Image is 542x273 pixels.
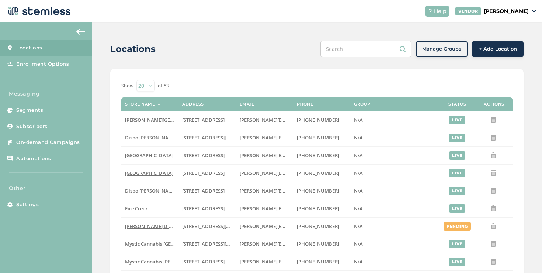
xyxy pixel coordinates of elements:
[16,44,42,52] span: Locations
[434,7,447,15] span: Help
[297,187,339,194] span: [PHONE_NUMBER]
[240,152,358,159] span: [PERSON_NAME][EMAIL_ADDRESS][DOMAIN_NAME]
[354,205,435,212] label: N/A
[354,223,435,229] label: N/A
[297,188,347,194] label: (206) 949-4141
[125,170,173,176] span: [GEOGRAPHIC_DATA]
[297,241,347,247] label: (206) 949-4141
[354,152,435,159] label: N/A
[297,258,339,265] span: [PHONE_NUMBER]
[449,187,465,195] div: live
[444,222,471,231] div: pending
[182,117,232,123] label: 634 West 9 Mile Road
[182,259,232,265] label: 253 South 3rd Street
[182,223,273,229] span: [STREET_ADDRESS][GEOGRAPHIC_DATA]
[125,152,175,159] label: Dispo Bay City North
[182,241,262,247] span: [STREET_ADDRESS][PERSON_NAME]
[354,170,435,176] label: N/A
[125,102,155,107] label: Store name
[240,205,289,212] label: ryan@dispojoy.com
[240,117,358,123] span: [PERSON_NAME][EMAIL_ADDRESS][DOMAIN_NAME]
[182,152,225,159] span: [STREET_ADDRESS]
[354,259,435,265] label: N/A
[297,117,339,123] span: [PHONE_NUMBER]
[297,170,339,176] span: [PHONE_NUMBER]
[297,205,339,212] span: [PHONE_NUMBER]
[182,205,225,212] span: [STREET_ADDRESS]
[182,117,225,123] span: [STREET_ADDRESS]
[297,205,347,212] label: (206) 949-4141
[449,116,465,124] div: live
[125,187,225,194] span: Dispo [PERSON_NAME][GEOGRAPHIC_DATA]
[157,104,161,106] img: icon-sort-1e1d7615.svg
[16,123,48,130] span: Subscribers
[182,102,204,107] label: Address
[297,117,347,123] label: (206) 949-4141
[16,107,43,114] span: Segments
[125,152,173,159] span: [GEOGRAPHIC_DATA]
[125,223,175,229] label: Berna Leno Dispensary
[240,259,289,265] label: ryan@dispojoy.com
[416,41,468,57] button: Manage Groups
[240,258,358,265] span: [PERSON_NAME][EMAIL_ADDRESS][DOMAIN_NAME]
[182,134,262,141] span: [STREET_ADDRESS][PERSON_NAME]
[125,117,175,123] label: Dispo Hazel Park
[449,169,465,177] div: live
[297,259,347,265] label: (206) 949-4141
[125,205,148,212] span: Fire Creek
[125,205,175,212] label: Fire Creek
[297,152,339,159] span: [PHONE_NUMBER]
[121,82,133,90] label: Show
[16,139,80,146] span: On-demand Campaigns
[240,152,289,159] label: ryan@dispojoy.com
[354,241,435,247] label: N/A
[532,10,536,13] img: icon_down-arrow-small-66adaf34.svg
[182,241,232,247] label: 35005 Bordman Road
[297,223,347,229] label: (206) 949-4141
[240,223,358,229] span: [PERSON_NAME][EMAIL_ADDRESS][DOMAIN_NAME]
[449,240,465,248] div: live
[158,82,169,90] label: of 53
[297,102,313,107] label: Phone
[240,188,289,194] label: ryan@dispojoy.com
[479,45,517,53] span: + Add Location
[240,134,358,141] span: [PERSON_NAME][EMAIL_ADDRESS][DOMAIN_NAME]
[125,134,177,141] span: Dispo [PERSON_NAME]
[455,7,481,15] div: VENDOR
[182,152,232,159] label: 3843 North Euclid Avenue
[125,117,211,123] span: [PERSON_NAME][GEOGRAPHIC_DATA]
[297,134,339,141] span: [PHONE_NUMBER]
[240,187,358,194] span: [PERSON_NAME][EMAIL_ADDRESS][DOMAIN_NAME]
[125,241,212,247] span: Mystic Cannabis [GEOGRAPHIC_DATA]
[240,170,289,176] label: ryan@dispojoy.com
[125,258,211,265] span: Mystic Cannabis [PERSON_NAME] Oak
[125,223,190,229] span: [PERSON_NAME] Dispensary
[476,97,513,111] th: Actions
[297,223,339,229] span: [PHONE_NUMBER]
[297,170,347,176] label: (206) 949-4141
[125,241,175,247] label: Mystic Cannabis Memphis
[182,188,232,194] label: 50 North Territorial Road
[354,102,371,107] label: Group
[182,170,232,176] label: 305 North Euclid Avenue
[354,188,435,194] label: N/A
[125,135,175,141] label: Dispo Romeo
[240,223,289,229] label: ryan@dispojoy.com
[449,151,465,160] div: live
[297,135,347,141] label: (206) 949-4141
[448,102,466,107] label: Status
[428,9,432,13] img: icon-help-white-03924b79.svg
[505,238,542,273] iframe: Chat Widget
[320,41,411,57] input: Search
[6,4,71,18] img: logo-dark-0685b13c.svg
[449,134,465,142] div: live
[125,259,175,265] label: Mystic Cannabis Burr Oak
[297,241,339,247] span: [PHONE_NUMBER]
[472,41,524,57] button: + Add Location
[182,205,232,212] label: 846 East Columbia Avenue
[16,61,69,68] span: Enrollment Options
[422,45,461,53] span: Manage Groups
[354,135,435,141] label: N/A
[182,135,232,141] label: 100 Shafer Drive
